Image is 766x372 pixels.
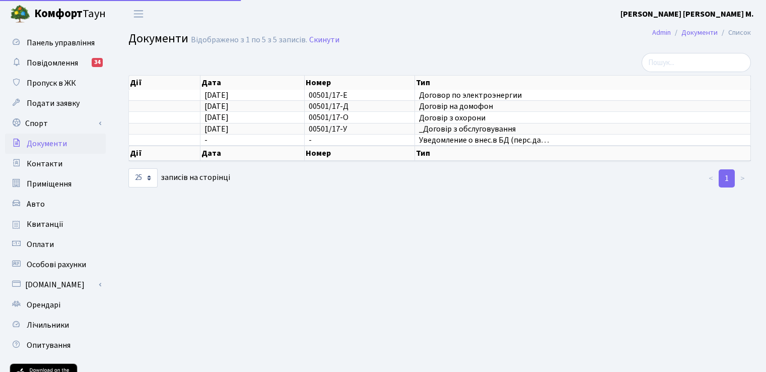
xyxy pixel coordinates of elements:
span: [DATE] [204,90,229,101]
span: Опитування [27,340,71,351]
input: Пошук... [642,53,751,72]
th: Дії [129,76,200,90]
span: Орендарі [27,299,60,311]
label: записів на сторінці [128,168,230,188]
a: Опитування [5,335,106,355]
span: - [309,135,312,146]
span: [DATE] [204,123,229,135]
span: 00501/17-Е [309,90,347,101]
span: Пропуск в ЖК [27,78,76,89]
span: Оплати [27,239,54,250]
span: Документи [128,30,188,47]
span: 00501/17-О [309,112,349,123]
a: 1 [719,169,735,188]
span: Особові рахунки [27,259,86,270]
span: 00501/17-Д [309,101,349,112]
span: [DATE] [204,101,229,112]
a: Приміщення [5,174,106,194]
span: [DATE] [204,112,229,123]
a: [DOMAIN_NAME] [5,275,106,295]
th: Номер [305,76,415,90]
th: Дата [200,76,305,90]
span: Квитанції [27,219,63,230]
th: Дії [129,146,200,161]
span: Уведомление о внес.в БД (перс.да… [419,136,746,144]
b: Комфорт [34,6,83,22]
th: Тип [415,76,751,90]
span: Договір з охорони [419,114,746,122]
a: Особові рахунки [5,255,106,275]
th: Дата [200,146,305,161]
button: Переключити навігацію [126,6,151,22]
a: Подати заявку [5,93,106,113]
span: Лічильники [27,320,69,331]
span: 00501/17-У [309,123,347,135]
span: _Договір з обслуговування [419,125,746,133]
span: Договор по электроэнергии [419,91,746,99]
nav: breadcrumb [637,22,766,43]
a: Панель управління [5,33,106,53]
span: Повідомлення [27,57,78,69]
span: Авто [27,199,45,210]
span: - [204,135,207,146]
div: 34 [92,58,103,67]
span: Договір на домофон [419,102,746,110]
a: Орендарі [5,295,106,315]
span: Панель управління [27,37,95,48]
span: Подати заявку [27,98,80,109]
a: Квитанції [5,214,106,234]
div: Відображено з 1 по 5 з 5 записів. [191,35,307,45]
a: Спорт [5,113,106,134]
a: Пропуск в ЖК [5,73,106,93]
b: [PERSON_NAME] [PERSON_NAME] М. [620,9,754,20]
a: Оплати [5,234,106,255]
th: Номер [305,146,415,161]
a: Скинути [309,35,339,45]
a: Документи [5,134,106,154]
span: Контакти [27,158,62,169]
a: [PERSON_NAME] [PERSON_NAME] М. [620,8,754,20]
select: записів на сторінці [128,168,158,188]
a: Повідомлення34 [5,53,106,73]
th: Тип [415,146,751,161]
img: logo.png [10,4,30,24]
li: Список [718,27,751,38]
a: Авто [5,194,106,214]
a: Контакти [5,154,106,174]
a: Admin [652,27,671,38]
a: Лічильники [5,315,106,335]
span: Таун [34,6,106,23]
span: Документи [27,138,67,149]
a: Документи [681,27,718,38]
span: Приміщення [27,178,72,190]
